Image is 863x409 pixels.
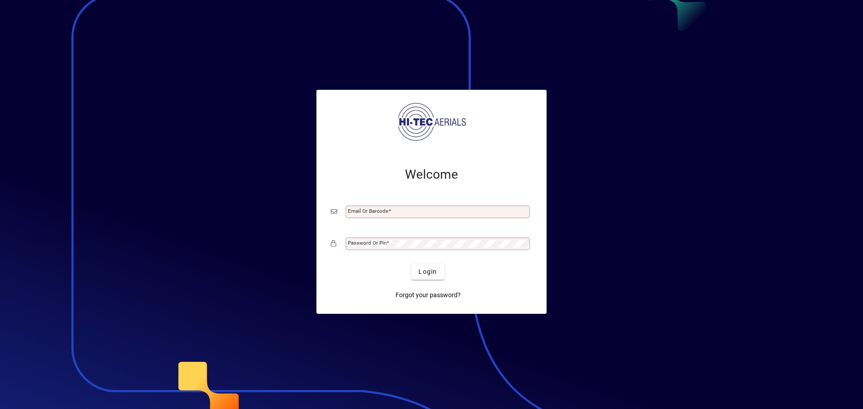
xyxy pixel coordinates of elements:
h2: Welcome [331,167,532,182]
a: Forgot your password? [392,287,464,303]
mat-label: Email or Barcode [348,208,388,214]
button: Login [411,264,444,280]
span: Forgot your password? [396,290,461,300]
mat-label: Password or Pin [348,240,387,246]
span: Login [418,267,437,277]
